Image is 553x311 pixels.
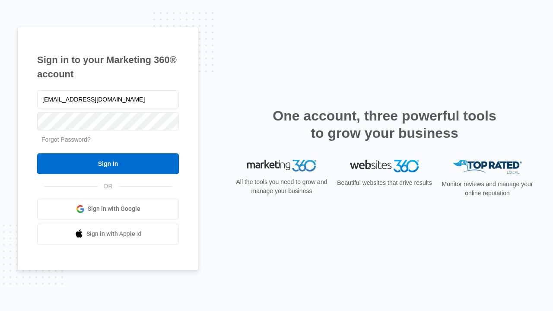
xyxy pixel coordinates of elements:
[98,182,119,191] span: OR
[247,160,316,172] img: Marketing 360
[233,178,330,196] p: All the tools you need to grow and manage your business
[350,160,419,172] img: Websites 360
[86,229,142,238] span: Sign in with Apple Id
[336,178,433,187] p: Beautiful websites that drive results
[270,107,499,142] h2: One account, three powerful tools to grow your business
[37,153,179,174] input: Sign In
[88,204,140,213] span: Sign in with Google
[37,199,179,219] a: Sign in with Google
[37,53,179,81] h1: Sign in to your Marketing 360® account
[453,160,522,174] img: Top Rated Local
[37,224,179,244] a: Sign in with Apple Id
[439,180,536,198] p: Monitor reviews and manage your online reputation
[37,90,179,108] input: Email
[41,136,91,143] a: Forgot Password?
